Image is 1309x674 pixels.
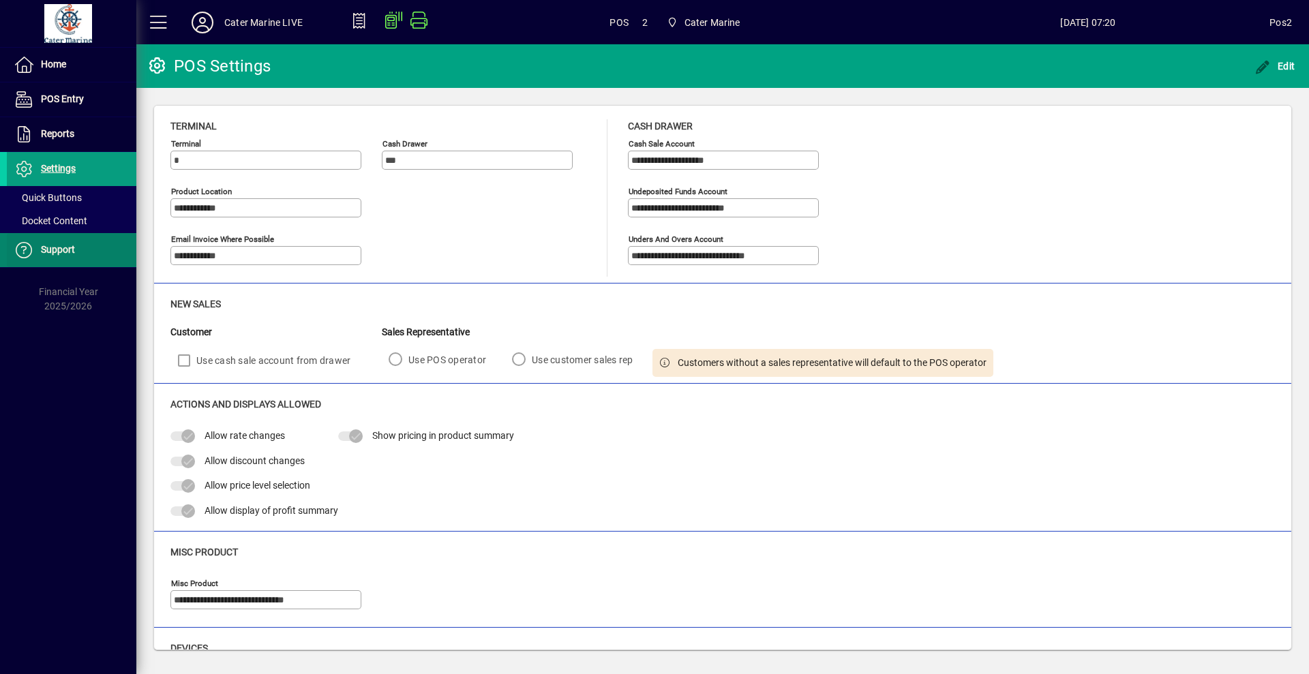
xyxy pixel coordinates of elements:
[7,209,136,232] a: Docket Content
[41,128,74,139] span: Reports
[41,93,84,104] span: POS Entry
[14,192,82,203] span: Quick Buttons
[684,12,740,33] span: Cater Marine
[907,12,1270,33] span: [DATE] 07:20
[1269,12,1292,33] div: Pos2
[41,59,66,70] span: Home
[7,82,136,117] a: POS Entry
[181,10,224,35] button: Profile
[170,399,321,410] span: Actions and Displays Allowed
[661,10,746,35] span: Cater Marine
[205,505,338,516] span: Allow display of profit summary
[678,356,987,370] span: Customers without a sales representative will default to the POS operator
[205,430,285,441] span: Allow rate changes
[629,187,727,196] mat-label: Undeposited Funds Account
[147,55,271,77] div: POS Settings
[1251,54,1299,78] button: Edit
[14,215,87,226] span: Docket Content
[372,430,514,441] span: Show pricing in product summary
[171,234,274,244] mat-label: Email Invoice where possible
[205,455,305,466] span: Allow discount changes
[205,480,310,491] span: Allow price level selection
[171,187,232,196] mat-label: Product location
[610,12,629,33] span: POS
[171,139,201,149] mat-label: Terminal
[170,643,208,654] span: Devices
[7,186,136,209] a: Quick Buttons
[642,12,648,33] span: 2
[170,298,221,309] span: New Sales
[41,163,76,174] span: Settings
[628,121,693,132] span: Cash Drawer
[224,12,303,33] div: Cater Marine LIVE
[7,233,136,267] a: Support
[7,117,136,151] a: Reports
[170,121,217,132] span: Terminal
[41,244,75,255] span: Support
[170,325,382,339] div: Customer
[7,48,136,82] a: Home
[1254,61,1295,72] span: Edit
[629,234,723,244] mat-label: Unders and Overs Account
[629,139,695,149] mat-label: Cash sale account
[171,579,218,588] mat-label: Misc Product
[382,139,427,149] mat-label: Cash Drawer
[170,547,238,557] span: Misc Product
[382,325,993,339] div: Sales Representative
